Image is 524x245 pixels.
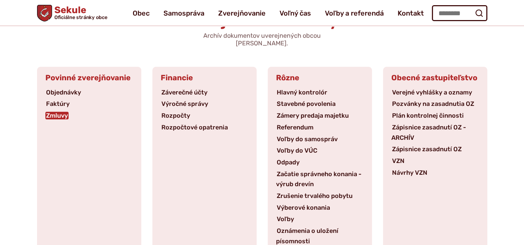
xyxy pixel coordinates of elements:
a: Stavebné povolenia [276,100,336,108]
a: Voľby [276,215,295,223]
a: Pozvánky na zasadnutia OZ [391,100,475,108]
h3: Financie [152,67,257,88]
a: Logo Sekule, prejsť na domovskú stránku. [37,5,107,21]
a: Výročné správy [161,100,209,108]
a: Zverejňovanie [218,3,266,23]
a: Voľby do samospráv [276,135,338,143]
a: Objednávky [45,89,82,96]
a: Voľný čas [279,3,311,23]
img: Prejsť na domovskú stránku [37,5,52,21]
a: Oznámenia o uložení písomnosti [276,227,338,245]
h3: Obecné zastupiteľstvo [383,67,487,88]
p: Archív dokumentov uverejnených obcou [PERSON_NAME]. [179,32,345,47]
a: Zápisnice zasadnutí OZ [391,145,462,153]
a: Odpady [276,158,300,166]
a: Samospráva [163,3,204,23]
span: Oficiálne stránky obce [54,15,107,20]
a: Výberové konania [276,204,331,211]
a: Obec [133,3,150,23]
a: Zámery predaja majetku [276,112,349,119]
a: Voľby do VÚC [276,147,318,154]
a: Plán kontrolnej činnosti [391,112,464,119]
span: Sekule [52,6,107,20]
a: Kontakt [398,3,424,23]
a: Rozpočty [161,112,191,119]
a: Zmluvy [45,112,69,119]
a: Začatie správneho konania - výrub drevín [276,170,362,188]
a: Zápisnice zasadnutí OZ - ARCHÍV [391,124,466,142]
a: Verejné vyhlášky a oznamy [391,89,473,96]
a: Rozpočtové opatrenia [161,124,229,131]
h3: Povinné zverejňovanie [37,67,141,88]
a: Voľby a referendá [325,3,384,23]
a: Zrušenie trvalého pobytu [276,192,353,200]
h3: Rôzne [268,67,372,88]
a: Návrhy VZN [391,169,428,176]
a: Záverečné účty [161,89,208,96]
a: Faktúry [45,100,70,108]
a: Referendum [276,124,314,131]
a: Hlavný kontrolór [276,89,328,96]
a: VZN [391,157,405,165]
